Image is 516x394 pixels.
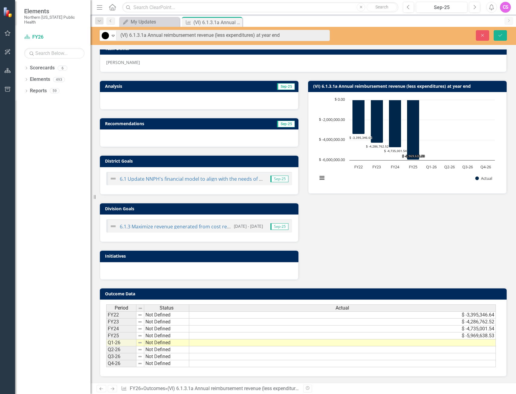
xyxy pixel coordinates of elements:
h3: Initiatives [105,254,295,258]
td: Not Defined [144,346,189,353]
text: FY24 [391,164,400,170]
td: $ -4,735,001.54 [189,326,496,332]
img: 8DAGhfEEPCf229AAAAAElFTkSuQmCC [138,313,142,317]
img: 8DAGhfEEPCf229AAAAAElFTkSuQmCC [138,340,142,345]
img: 8DAGhfEEPCf229AAAAAElFTkSuQmCC [138,333,142,338]
img: Volume Indicator [102,32,109,39]
a: FY26 [24,34,84,41]
button: View chart menu, Chart [318,174,326,182]
button: Show Actual [475,176,492,181]
a: FY26 [130,386,141,391]
a: 6.1 Update NNPH's financial model to align with the needs of the community. [120,176,295,182]
small: Northern [US_STATE] Public Health [24,15,84,25]
text: Q1-26 [426,164,437,170]
span: Sep-25 [270,176,288,182]
text: $ -2,000,000.00 [319,117,345,122]
h3: Division Goals [105,206,295,211]
div: 493 [53,77,65,82]
h3: Task Owner [105,46,504,51]
img: ClearPoint Strategy [3,7,14,17]
td: Not Defined [144,332,189,339]
path: FY25, -5,969,638.53. Actual. [407,100,419,160]
td: $ -3,395,346.64 [189,311,496,319]
text: $ -3,395,346.64 [349,135,372,140]
path: FY23, -4,286,762.52. Actual. [371,100,383,143]
td: $ -5,969,638.53 [189,332,496,339]
input: This field is required [116,30,330,41]
h3: (VI) 6.1.3.1a Annual reimbursement revenue (less expenditures) at year end [313,84,504,88]
td: FY22 [106,311,136,319]
div: (VI) 6.1.3.1a Annual reimbursement revenue (less expenditures) at year end [193,19,241,26]
span: Sep-25 [277,121,295,127]
img: 8DAGhfEEPCf229AAAAAElFTkSuQmCC [138,361,142,366]
text: $ -5,969,638.53 [402,154,425,158]
a: 6.1.3 Maximize revenue generated from cost recovery. [120,223,243,230]
td: Q1-26 [106,339,136,346]
text: $ -4,286,762.52 [366,144,389,148]
span: Actual [336,305,349,311]
span: Elements [24,8,84,15]
td: FY23 [106,319,136,326]
a: My Updates [121,18,178,26]
p: [PERSON_NAME] [106,59,500,65]
td: Q2-26 [106,346,136,353]
text: $ 0.00 [335,97,345,102]
span: Sep-25 [277,83,295,90]
text: FY23 [372,164,381,170]
td: Q4-26 [106,360,136,367]
td: Not Defined [144,326,189,332]
div: 6 [58,65,67,71]
input: Search Below... [24,48,84,59]
div: Chart. Highcharts interactive chart. [314,97,500,187]
text: FY22 [354,164,363,170]
text: Q3-26 [462,164,473,170]
img: Not Defined [110,223,117,230]
img: 8DAGhfEEPCf229AAAAAElFTkSuQmCC [138,347,142,352]
div: My Updates [131,18,178,26]
path: FY24, -4,735,001.54. Actual. [389,100,401,148]
span: Sep-25 [270,223,288,230]
text: $ -4,000,000.00 [319,137,345,142]
text: Q4-26 [480,164,491,170]
svg: Interactive chart [314,97,498,187]
div: 59 [50,88,59,94]
td: Q3-26 [106,353,136,360]
img: 8DAGhfEEPCf229AAAAAElFTkSuQmCC [138,306,143,311]
td: FY25 [106,332,136,339]
td: Not Defined [144,360,189,367]
button: Search [367,3,397,11]
div: (VI) 6.1.3.1a Annual reimbursement revenue (less expenditures) at year end [167,386,327,391]
a: Outcomes [143,386,165,391]
img: 8DAGhfEEPCf229AAAAAElFTkSuQmCC [138,354,142,359]
a: Scorecards [30,65,55,71]
td: Not Defined [144,311,189,319]
span: Status [160,305,174,311]
td: FY24 [106,326,136,332]
img: Not Defined [110,175,117,182]
h3: Outcome Data [105,291,504,296]
img: 8DAGhfEEPCf229AAAAAElFTkSuQmCC [138,319,142,324]
td: Not Defined [144,353,189,360]
img: 8DAGhfEEPCf229AAAAAElFTkSuQmCC [138,326,142,331]
a: Reports [30,87,47,94]
button: CS [500,2,511,13]
text: Q2-26 [444,164,455,170]
input: Search ClearPoint... [122,2,398,13]
h3: Analysis [105,84,197,88]
text: FY25 [409,164,417,170]
small: [DATE] - [DATE] [234,223,263,229]
text: $ -6,000,000.00 [319,157,345,162]
h3: District Goals [105,159,295,163]
td: Not Defined [144,339,189,346]
span: Period [115,305,128,311]
div: Sep-25 [418,4,465,11]
text: $ -4,735,001.54 [384,149,407,153]
a: Elements [30,76,50,83]
h3: Recommendations [105,121,234,126]
path: FY22, -3,395,346.64. Actual. [352,100,365,134]
td: Not Defined [144,319,189,326]
td: $ -4,286,762.52 [189,319,496,326]
div: » » [121,385,299,392]
span: Search [375,5,388,9]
